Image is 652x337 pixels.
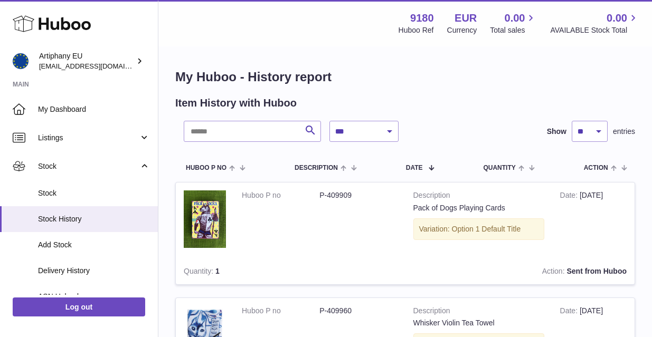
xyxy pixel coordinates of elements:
[242,306,319,316] dt: Huboo P no
[38,214,150,224] span: Stock History
[490,25,537,35] span: Total sales
[455,11,477,25] strong: EUR
[607,11,627,25] span: 0.00
[13,53,29,69] img: artiphany@artiphany.eu
[542,267,567,278] strong: Action
[39,62,155,70] span: [EMAIL_ADDRESS][DOMAIN_NAME]
[13,297,145,316] a: Log out
[176,258,258,284] td: 1
[184,267,215,278] strong: Quantity
[295,165,338,171] span: Description
[399,25,434,35] div: Huboo Ref
[242,190,319,200] dt: Huboo P no
[175,96,297,110] h2: Item History with Huboo
[483,165,515,171] span: Quantity
[175,69,635,85] h1: My Huboo - History report
[550,11,639,35] a: 0.00 AVAILABLE Stock Total
[319,190,397,200] dd: P-409909
[413,218,544,240] div: Variation: Option 1 Default Title
[613,127,635,137] span: entries
[490,11,537,35] a: 0.00 Total sales
[39,51,134,71] div: Artiphany EU
[38,240,150,250] span: Add Stock
[566,267,627,275] strong: Sent from Huboo
[184,190,226,248] img: 91801728293543.jpg
[505,11,525,25] span: 0.00
[410,11,434,25] strong: 9180
[550,25,639,35] span: AVAILABLE Stock Total
[38,188,150,198] span: Stock
[319,306,397,316] dd: P-409960
[552,182,635,258] td: [DATE]
[560,306,580,317] strong: Date
[405,182,552,258] td: Pack of Dogs Playing Cards
[38,133,139,143] span: Listings
[413,306,544,319] strong: Description
[584,165,608,171] span: Action
[38,292,150,302] span: ASN Uploads
[413,190,544,203] strong: Description
[186,165,226,171] span: Huboo P no
[447,25,477,35] div: Currency
[38,266,150,276] span: Delivery History
[38,161,139,171] span: Stock
[38,104,150,114] span: My Dashboard
[406,165,423,171] span: Date
[547,127,566,137] label: Show
[560,191,580,202] strong: Date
